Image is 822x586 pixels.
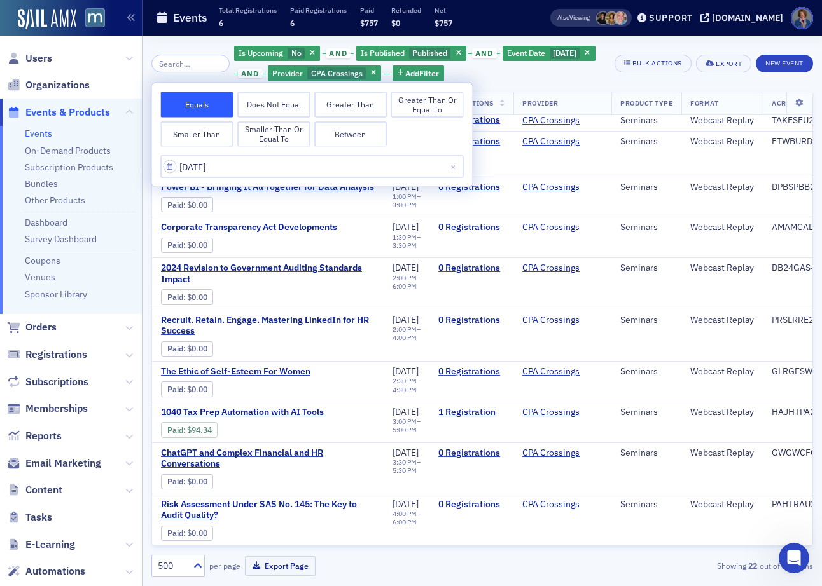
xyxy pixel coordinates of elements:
[522,262,580,274] a: CPA Crossings
[161,526,213,541] div: Paid: 0 - $0
[507,48,545,58] span: Event Date
[314,92,387,118] button: Greater Than
[234,69,266,79] button: and
[605,11,618,25] span: Laura Swann
[161,262,375,285] span: 2024 Revision to Government Auditing Standards Impact
[167,240,183,250] a: Paid
[756,55,813,72] button: New Event
[25,112,229,133] p: How can we help?
[393,517,417,526] time: 6:00 PM
[187,200,207,210] span: $0.00
[25,217,67,228] a: Dashboard
[25,483,62,497] span: Content
[7,78,90,92] a: Organizations
[393,377,421,393] div: –
[620,447,672,459] div: Seminars
[18,294,236,317] div: Redirect an Event to a 3rd Party URL
[268,65,381,81] div: CPA Crossings
[393,325,421,342] div: –
[25,564,85,578] span: Automations
[393,447,419,458] span: [DATE]
[522,447,580,459] a: CPA Crossings
[772,407,821,418] div: HAJHTPA2
[522,182,580,193] a: CPA Crossings
[26,269,103,283] span: Search for help
[393,406,419,418] span: [DATE]
[25,255,60,266] a: Coupons
[438,499,505,510] a: 0 Registrations
[690,366,754,378] div: Webcast Replay
[187,240,207,250] span: $0.00
[772,115,821,126] div: TAKESEU2
[522,499,580,510] a: CPA Crossings
[7,402,88,416] a: Memberships
[438,447,505,459] a: 0 Registrations
[161,407,375,418] a: 1040 Tax Prep Automation with AI Tools
[26,174,212,187] div: We typically reply in under 20 minutes
[167,292,183,302] a: Paid
[202,428,222,437] span: Help
[25,194,85,206] a: Other Products
[167,200,183,210] a: Paid
[438,366,505,378] a: 0 Registrations
[25,320,57,334] span: Orders
[393,193,421,209] div: –
[187,344,207,353] span: $0.00
[522,366,580,378] a: CPA Crossings
[756,57,813,68] a: New Event
[25,106,110,119] span: Events & Products
[522,222,603,233] span: CPA Crossings
[161,447,375,470] a: ChatGPT and Complex Financial and HR Conversations
[161,156,464,178] input: MM/DD/YYYY
[393,221,419,233] span: [DATE]
[161,381,213,397] div: Paid: 0 - $0
[167,528,183,538] a: Paid
[161,366,375,378] a: The Ethic of Self-Esteem For Women
[596,11,610,25] span: Lauren McDonough
[85,8,105,28] img: SailAMX
[791,7,813,29] span: Profile
[18,263,236,289] button: Search for help
[219,18,223,28] span: 6
[700,13,788,22] button: [DOMAIN_NAME]
[435,18,452,28] span: $757
[620,499,672,510] div: Seminars
[25,456,101,470] span: Email Marketing
[7,456,101,470] a: Email Marketing
[7,510,52,524] a: Tasks
[237,92,310,118] button: Does Not Equal
[7,320,57,334] a: Orders
[772,262,821,274] div: DB24GAS4
[620,366,672,378] div: Seminars
[601,560,813,571] div: Showing out of items
[187,477,207,486] span: $0.00
[632,60,682,67] div: Bulk Actions
[161,499,375,521] a: Risk Assessment Under SAS No. 145: The Key to Audit Quality?
[391,18,400,28] span: $0
[361,48,405,58] span: Is Published
[620,407,672,418] div: Seminars
[25,90,229,112] p: Hi [PERSON_NAME]
[187,292,207,302] span: $0.00
[245,556,316,576] button: Export Page
[503,46,596,62] div: 8/1/2025
[238,69,263,79] span: and
[393,325,417,334] time: 2:00 PM
[234,46,320,62] div: No
[690,182,754,193] div: Webcast Replay
[435,6,452,15] p: Net
[522,315,603,326] span: CPA Crossings
[167,200,187,210] span: :
[438,262,505,274] a: 0 Registrations
[161,92,233,118] button: Equals
[393,458,421,475] div: –
[690,99,718,107] span: Format
[76,8,105,30] a: View Homepage
[696,55,751,72] button: Export
[690,262,754,274] div: Webcast Replay
[360,6,378,15] p: Paid
[25,348,87,362] span: Registrations
[25,271,55,283] a: Venues
[85,397,169,447] button: Messages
